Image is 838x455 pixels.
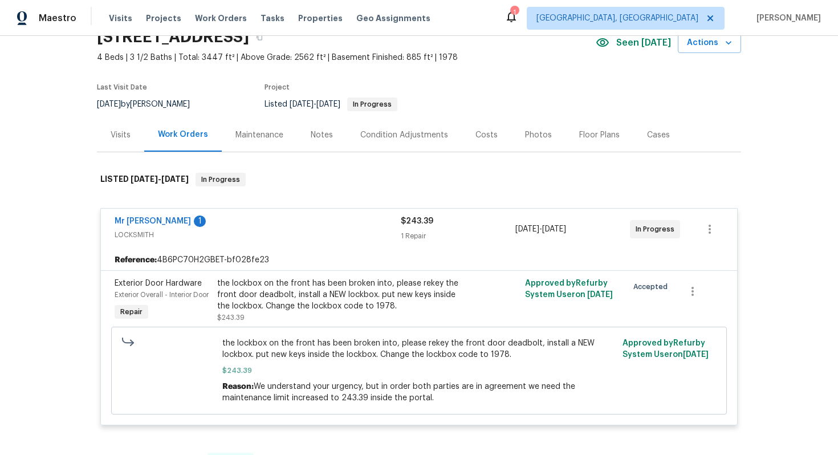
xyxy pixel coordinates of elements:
[115,217,191,225] a: Mr [PERSON_NAME]
[195,13,247,24] span: Work Orders
[475,129,498,141] div: Costs
[115,254,157,266] b: Reference:
[131,175,189,183] span: -
[515,224,566,235] span: -
[623,339,709,359] span: Approved by Refurby System User on
[222,365,616,376] span: $243.39
[222,383,254,391] span: Reason:
[616,37,671,48] span: Seen [DATE]
[290,100,340,108] span: -
[290,100,314,108] span: [DATE]
[525,129,552,141] div: Photos
[356,13,430,24] span: Geo Assignments
[115,229,401,241] span: LOCKSMITH
[265,84,290,91] span: Project
[217,314,245,321] span: $243.39
[542,225,566,233] span: [DATE]
[633,281,672,292] span: Accepted
[687,36,732,50] span: Actions
[348,101,396,108] span: In Progress
[311,129,333,141] div: Notes
[97,84,147,91] span: Last Visit Date
[222,338,616,360] span: the lockbox on the front has been broken into, please rekey the front door deadbolt, install a NE...
[401,217,433,225] span: $243.39
[515,225,539,233] span: [DATE]
[97,100,121,108] span: [DATE]
[579,129,620,141] div: Floor Plans
[401,230,515,242] div: 1 Repair
[636,224,679,235] span: In Progress
[146,13,181,24] span: Projects
[587,291,613,299] span: [DATE]
[100,173,189,186] h6: LISTED
[158,129,208,140] div: Work Orders
[249,27,270,47] button: Copy Address
[109,13,132,24] span: Visits
[683,351,709,359] span: [DATE]
[115,279,202,287] span: Exterior Door Hardware
[116,306,147,318] span: Repair
[101,250,737,270] div: 4B6PC70H2GBET-bf028fe23
[235,129,283,141] div: Maintenance
[510,7,518,18] div: 1
[316,100,340,108] span: [DATE]
[525,279,613,299] span: Approved by Refurby System User on
[97,97,204,111] div: by [PERSON_NAME]
[97,52,596,63] span: 4 Beds | 3 1/2 Baths | Total: 3447 ft² | Above Grade: 2562 ft² | Basement Finished: 885 ft² | 1978
[97,161,741,198] div: LISTED [DATE]-[DATE]In Progress
[360,129,448,141] div: Condition Adjustments
[197,174,245,185] span: In Progress
[115,291,209,298] span: Exterior Overall - Interior Door
[222,383,575,402] span: We understand your urgency, but in order both parties are in agreement we need the maintenance li...
[111,129,131,141] div: Visits
[261,14,284,22] span: Tasks
[161,175,189,183] span: [DATE]
[131,175,158,183] span: [DATE]
[97,31,249,43] h2: [STREET_ADDRESS]
[194,216,206,227] div: 1
[217,278,467,312] div: the lockbox on the front has been broken into, please rekey the front door deadbolt, install a NE...
[39,13,76,24] span: Maestro
[752,13,821,24] span: [PERSON_NAME]
[298,13,343,24] span: Properties
[678,32,741,54] button: Actions
[647,129,670,141] div: Cases
[265,100,397,108] span: Listed
[536,13,698,24] span: [GEOGRAPHIC_DATA], [GEOGRAPHIC_DATA]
